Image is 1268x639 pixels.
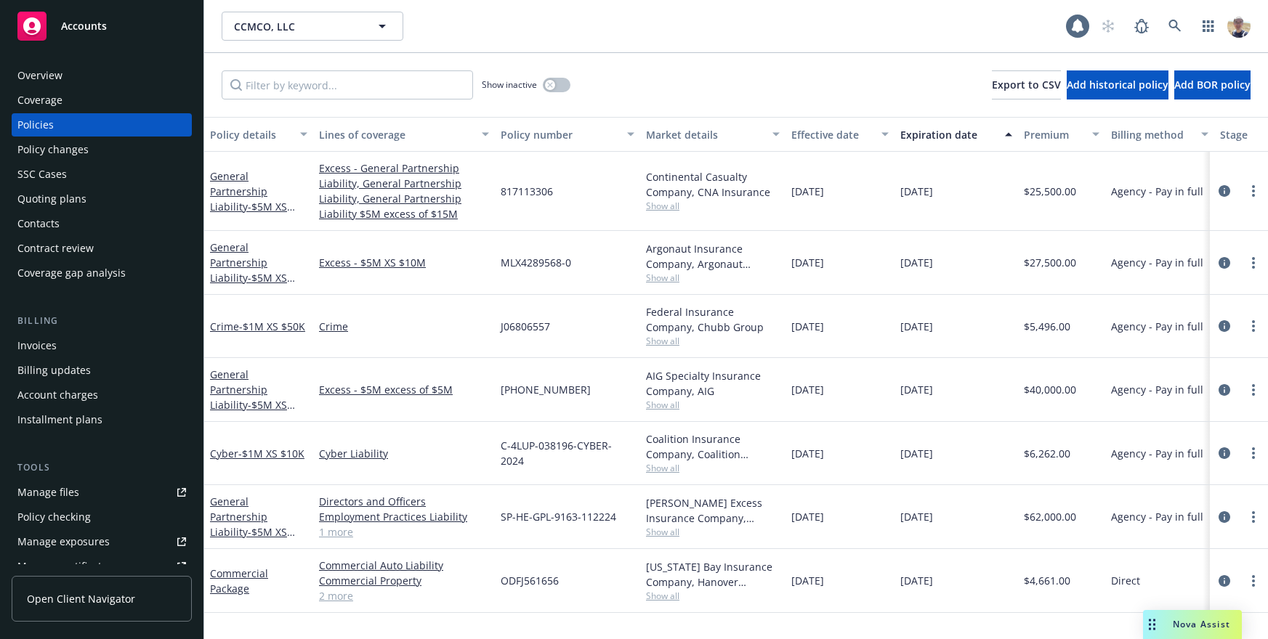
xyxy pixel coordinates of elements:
[12,237,192,260] a: Contract review
[495,117,640,152] button: Policy number
[786,117,895,152] button: Effective date
[1216,444,1233,462] a: circleInformation
[210,494,287,554] a: General Partnership Liability
[501,509,616,524] span: SP-HE-GPL-9163-112224
[12,163,192,186] a: SSC Cases
[319,494,489,509] a: Directors and Officers
[1160,12,1190,41] a: Search
[900,255,933,270] span: [DATE]
[17,64,62,87] div: Overview
[1067,78,1168,91] span: Add historical policy
[1024,382,1076,397] span: $40,000.00
[646,200,780,212] span: Show all
[646,335,780,347] span: Show all
[12,481,192,504] a: Manage files
[222,70,473,99] input: Filter by keyword...
[1143,610,1242,639] button: Nova Assist
[1094,12,1123,41] a: Start snowing
[1216,508,1233,526] a: circleInformation
[1111,573,1140,588] span: Direct
[17,212,60,235] div: Contacts
[1024,184,1076,199] span: $25,500.00
[12,408,192,431] a: Installment plans
[900,319,933,334] span: [DATE]
[900,127,996,142] div: Expiration date
[791,446,824,461] span: [DATE]
[234,19,360,34] span: CCMCO, LLC
[12,6,192,46] a: Accounts
[12,530,192,553] a: Manage exposures
[17,505,91,529] div: Policy checking
[1105,117,1214,152] button: Billing method
[501,127,618,142] div: Policy number
[1024,573,1070,588] span: $4,661.00
[791,184,824,199] span: [DATE]
[12,212,192,235] a: Contacts
[646,169,780,200] div: Continental Casualty Company, CNA Insurance
[1111,127,1192,142] div: Billing method
[1216,182,1233,200] a: circleInformation
[12,89,192,112] a: Coverage
[482,78,537,91] span: Show inactive
[319,509,489,524] a: Employment Practices Liability
[12,383,192,407] a: Account charges
[222,12,403,41] button: CCMCO, LLC
[210,447,304,460] a: Cyber
[992,70,1061,99] button: Export to CSV
[1024,446,1070,461] span: $6,262.00
[319,446,489,461] a: Cyber Liability
[992,78,1061,91] span: Export to CSV
[17,334,57,357] div: Invoices
[17,261,126,285] div: Coverage gap analysis
[1216,254,1233,272] a: circleInformation
[17,408,102,431] div: Installment plans
[319,127,473,142] div: Lines of coverage
[238,447,304,460] span: - $1M XS $10K
[12,113,192,137] a: Policies
[239,319,305,333] span: - $1M XS $50K
[204,117,313,152] button: Policy details
[319,255,489,270] a: Excess - $5M XS $10M
[210,240,287,300] a: General Partnership Liability
[1245,182,1262,200] a: more
[210,398,295,427] span: - $5M XS $5M
[1174,70,1251,99] button: Add BOR policy
[791,509,824,524] span: [DATE]
[646,241,780,272] div: Argonaut Insurance Company, Argonaut Insurance Company (Argo)
[1220,127,1265,142] div: Stage
[900,573,933,588] span: [DATE]
[791,382,824,397] span: [DATE]
[646,495,780,526] div: [PERSON_NAME] Excess Insurance Company, [PERSON_NAME] Insurance Group
[1173,618,1230,630] span: Nova Assist
[12,555,192,578] a: Manage certificates
[12,261,192,285] a: Coverage gap analysis
[646,127,764,142] div: Market details
[210,319,305,333] a: Crime
[1127,12,1156,41] a: Report a Bug
[17,163,67,186] div: SSC Cases
[501,438,634,468] span: C-4LUP-038196-CYBER-2024
[1245,508,1262,526] a: more
[646,272,780,284] span: Show all
[791,255,824,270] span: [DATE]
[210,127,291,142] div: Policy details
[900,509,933,524] span: [DATE]
[27,591,135,606] span: Open Client Navigator
[1245,444,1262,462] a: more
[501,255,571,270] span: MLX4289568-0
[17,89,62,112] div: Coverage
[319,319,489,334] a: Crime
[210,169,287,229] a: General Partnership Liability
[1024,319,1070,334] span: $5,496.00
[1024,509,1076,524] span: $62,000.00
[319,573,489,588] a: Commercial Property
[1245,381,1262,399] a: more
[646,368,780,399] div: AIG Specialty Insurance Company, AIG
[1245,317,1262,335] a: more
[17,481,79,504] div: Manage files
[17,237,94,260] div: Contract review
[791,573,824,588] span: [DATE]
[12,64,192,87] a: Overview
[900,446,933,461] span: [DATE]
